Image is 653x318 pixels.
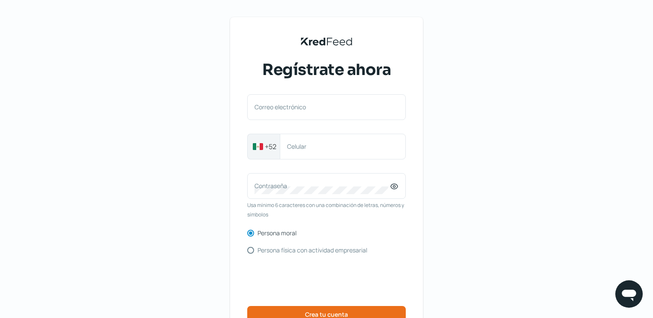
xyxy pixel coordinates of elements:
[247,201,406,219] span: Usa mínimo 6 caracteres con una combinación de letras, números y símbolos
[258,247,367,253] label: Persona física con actividad empresarial
[255,103,390,111] label: Correo electrónico
[305,312,348,318] span: Crea tu cuenta
[258,230,297,236] label: Persona moral
[262,59,391,81] span: Regístrate ahora
[261,264,392,297] iframe: reCAPTCHA
[265,141,276,152] span: +52
[620,285,638,303] img: chatIcon
[255,182,390,190] label: Contraseña
[287,142,390,150] label: Celular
